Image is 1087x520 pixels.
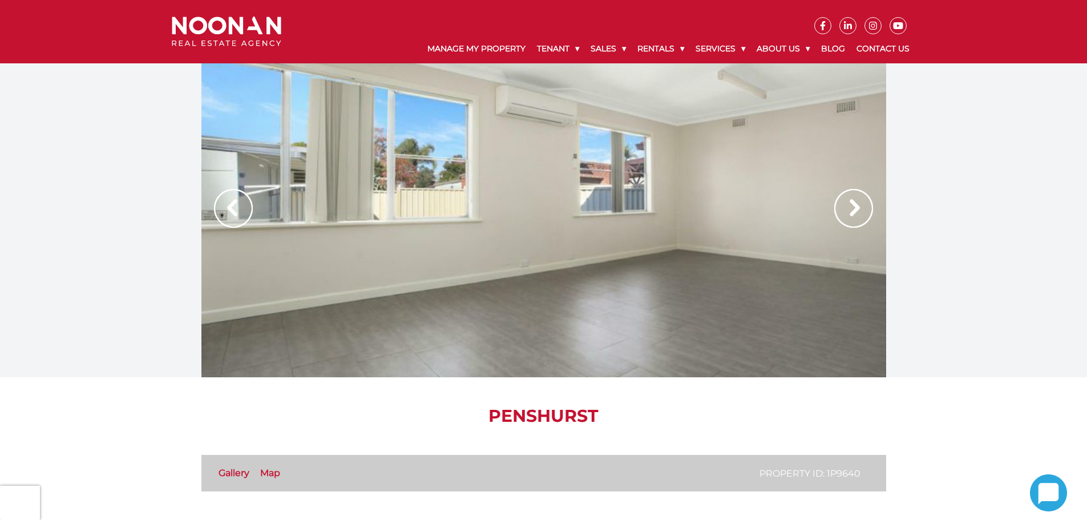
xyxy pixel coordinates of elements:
[201,406,886,426] h1: Penshurst
[690,34,751,63] a: Services
[585,34,632,63] a: Sales
[422,34,531,63] a: Manage My Property
[751,34,815,63] a: About Us
[815,34,851,63] a: Blog
[759,466,860,481] p: Property ID: 1P9640
[214,189,253,228] img: Arrow slider
[219,467,249,478] a: Gallery
[834,189,873,228] img: Arrow slider
[260,467,280,478] a: Map
[531,34,585,63] a: Tenant
[632,34,690,63] a: Rentals
[172,17,281,47] img: Noonan Real Estate Agency
[851,34,915,63] a: Contact Us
